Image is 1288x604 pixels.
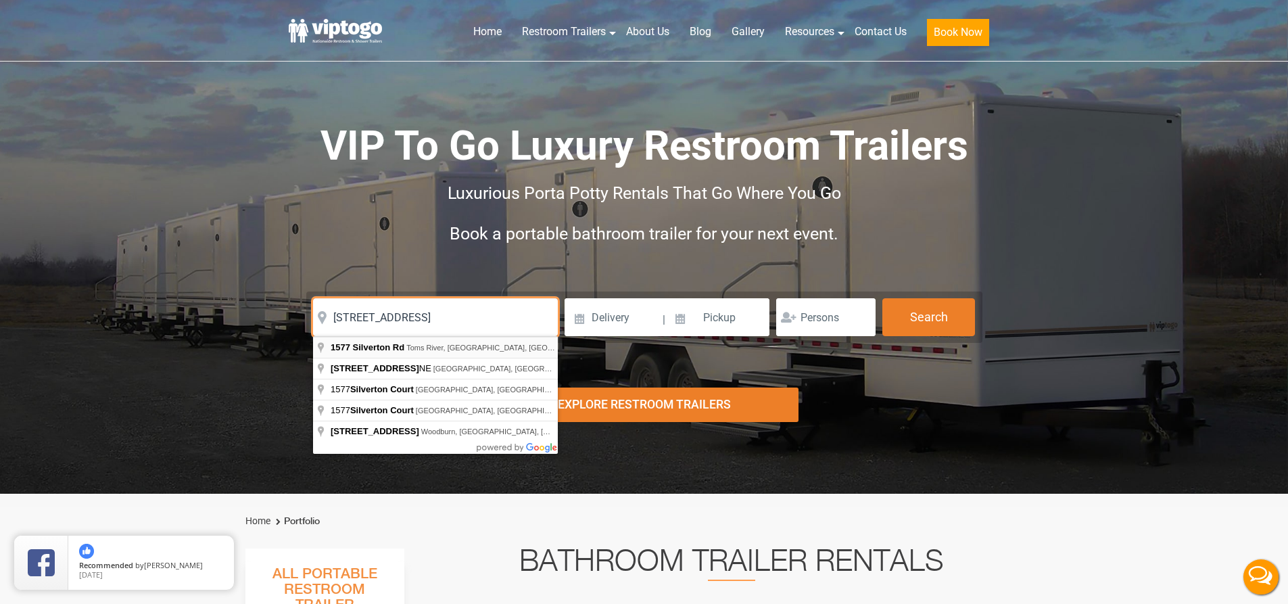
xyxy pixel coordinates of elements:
img: thumbs up icon [79,544,94,559]
span: NE [331,363,433,373]
a: Book Now [917,17,999,54]
img: Review Rating [28,549,55,576]
span: Woodburn, [GEOGRAPHIC_DATA], [GEOGRAPHIC_DATA] [421,427,619,436]
span: Luxurious Porta Potty Rentals That Go Where You Go [448,183,841,203]
span: | [663,298,665,342]
a: Gallery [721,17,775,47]
span: 1577 [331,342,350,352]
input: Persons [776,298,876,336]
input: Where do you need your restroom? [313,298,558,336]
span: [DATE] [79,570,103,580]
a: Home [463,17,512,47]
span: by [79,561,223,571]
a: Resources [775,17,844,47]
span: 1577 [331,405,416,415]
span: Toms River, [GEOGRAPHIC_DATA], [GEOGRAPHIC_DATA] [406,344,606,352]
div: Explore Restroom Trailers [490,388,798,422]
span: Silverton Court [350,405,414,415]
input: Delivery [565,298,661,336]
a: Restroom Trailers [512,17,616,47]
span: [PERSON_NAME] [144,560,203,570]
span: [GEOGRAPHIC_DATA], [GEOGRAPHIC_DATA], [GEOGRAPHIC_DATA] [416,386,657,394]
span: Silverton Rd [353,342,405,352]
span: [GEOGRAPHIC_DATA], [GEOGRAPHIC_DATA], [GEOGRAPHIC_DATA] [416,406,657,415]
button: Live Chat [1234,550,1288,604]
a: Blog [679,17,721,47]
button: Search [882,298,975,336]
input: Pickup [667,298,770,336]
a: Home [245,515,270,526]
span: Silverton Court [350,384,414,394]
li: Portfolio [272,513,320,530]
span: 1577 [331,384,416,394]
span: [STREET_ADDRESS] [331,363,419,373]
h2: Bathroom Trailer Rentals [423,549,1041,581]
a: Contact Us [844,17,917,47]
span: [STREET_ADDRESS] [331,426,419,436]
button: Book Now [927,19,989,46]
span: Book a portable bathroom trailer for your next event. [450,224,838,243]
span: VIP To Go Luxury Restroom Trailers [320,122,968,170]
span: Recommended [79,560,133,570]
span: [GEOGRAPHIC_DATA], [GEOGRAPHIC_DATA], [GEOGRAPHIC_DATA] [433,365,674,373]
a: About Us [616,17,679,47]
